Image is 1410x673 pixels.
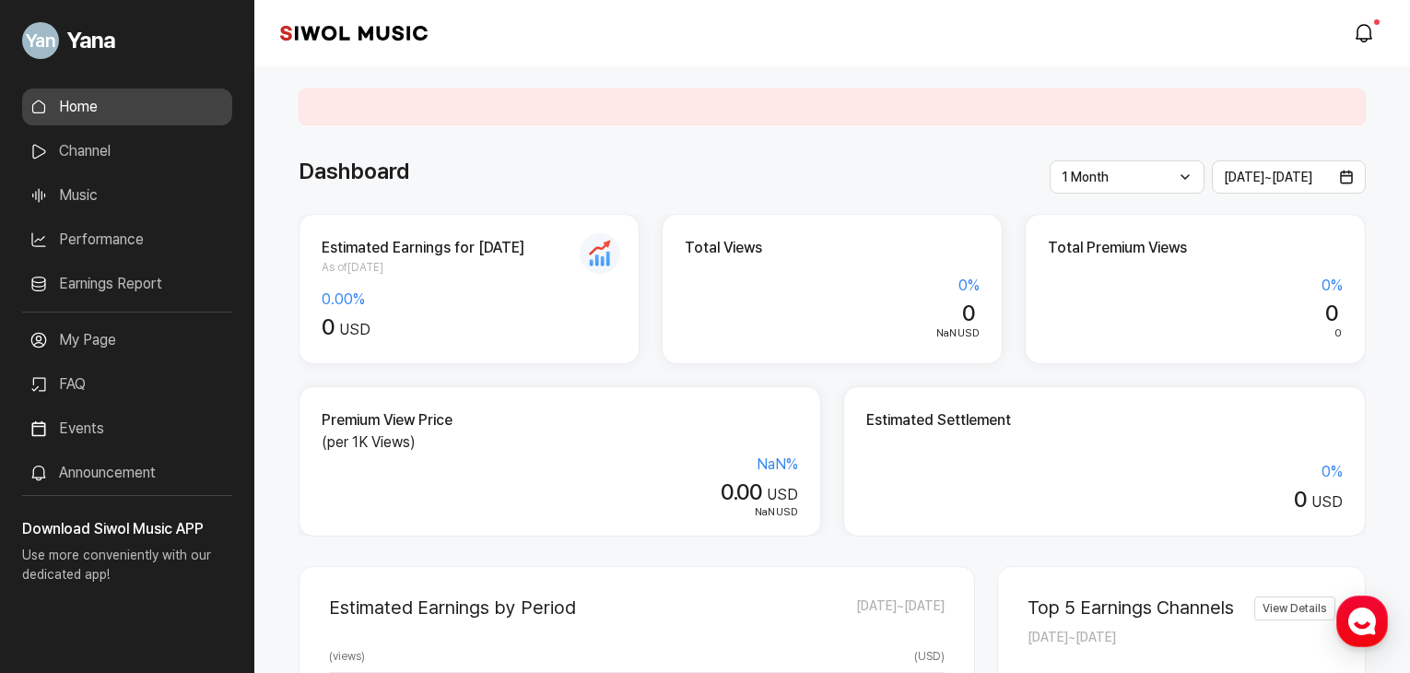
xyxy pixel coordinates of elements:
[1048,237,1343,259] h2: Total Premium Views
[1028,630,1116,644] span: [DATE] ~ [DATE]
[1062,170,1109,184] span: 1 Month
[22,518,232,540] h3: Download Siwol Music APP
[22,455,232,491] a: Announcement
[329,648,365,665] span: ( views )
[322,454,798,476] div: NaN %
[936,326,957,339] span: NaN
[322,409,798,431] h2: Premium View Price
[22,410,232,447] a: Events
[866,461,1343,483] div: 0 %
[1347,15,1384,52] a: modal.notifications
[1048,275,1343,297] div: 0 %
[22,177,232,214] a: Music
[322,237,617,259] h2: Estimated Earnings for [DATE]
[322,479,798,506] div: USD
[1254,596,1335,620] a: View Details
[299,155,409,188] h1: Dashboard
[22,266,232,302] a: Earnings Report
[1325,300,1337,326] span: 0
[322,314,617,341] div: USD
[1294,486,1306,513] span: 0
[1028,596,1234,619] h2: Top 5 Earnings Channels
[22,221,232,258] a: Performance
[685,325,980,342] div: USD
[22,322,232,359] a: My Page
[22,366,232,403] a: FAQ
[685,275,980,297] div: 0 %
[866,409,1343,431] h2: Estimated Settlement
[1212,160,1367,194] button: [DATE]~[DATE]
[322,259,617,276] span: As of [DATE]
[721,478,761,505] span: 0.00
[755,505,775,518] span: NaN
[66,24,115,57] span: Yana
[685,237,980,259] h2: Total Views
[856,596,945,619] span: [DATE] ~ [DATE]
[322,313,334,340] span: 0
[322,504,798,521] div: USD
[866,487,1343,514] div: USD
[22,133,232,170] a: Channel
[22,15,232,66] a: Go to My Profile
[22,540,232,599] p: Use more conveniently with our dedicated app!
[329,596,576,619] h2: Estimated Earnings by Period
[22,89,232,125] a: Home
[322,289,617,311] div: 0.00 %
[322,431,798,454] p: (per 1K Views)
[1224,170,1312,184] span: [DATE] ~ [DATE]
[962,300,974,326] span: 0
[1334,326,1342,339] span: 0
[914,648,945,665] span: ( USD )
